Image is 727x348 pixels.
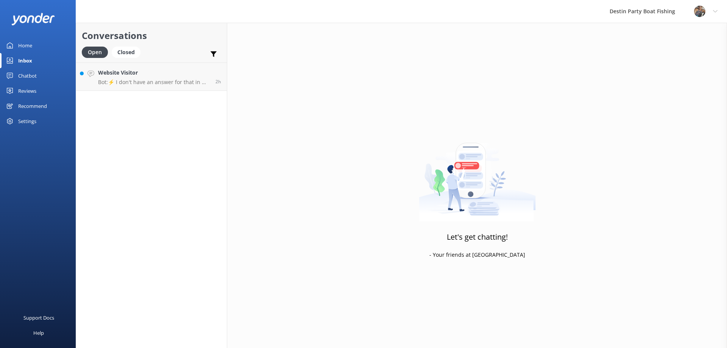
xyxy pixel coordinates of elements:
div: Home [18,38,32,53]
img: artwork of a man stealing a conversation from at giant smartphone [419,127,536,222]
img: 250-1666038197.jpg [694,6,705,17]
div: Chatbot [18,68,37,83]
div: Settings [18,114,36,129]
div: Inbox [18,53,32,68]
h2: Conversations [82,28,221,43]
div: Reviews [18,83,36,98]
p: - Your friends at [GEOGRAPHIC_DATA] [429,251,525,259]
p: Bot: ⚡ I don't have an answer for that in my knowledge base. Please try and rephrase your questio... [98,79,210,86]
div: Open [82,47,108,58]
div: Support Docs [23,310,54,325]
span: Sep 07 2025 04:03pm (UTC -05:00) America/Cancun [215,78,221,85]
div: Recommend [18,98,47,114]
a: Closed [112,48,144,56]
div: Help [33,325,44,340]
img: yonder-white-logo.png [11,13,55,25]
h4: Website Visitor [98,69,210,77]
a: Website VisitorBot:⚡ I don't have an answer for that in my knowledge base. Please try and rephras... [76,62,227,91]
h3: Let's get chatting! [447,231,508,243]
a: Open [82,48,112,56]
div: Closed [112,47,140,58]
